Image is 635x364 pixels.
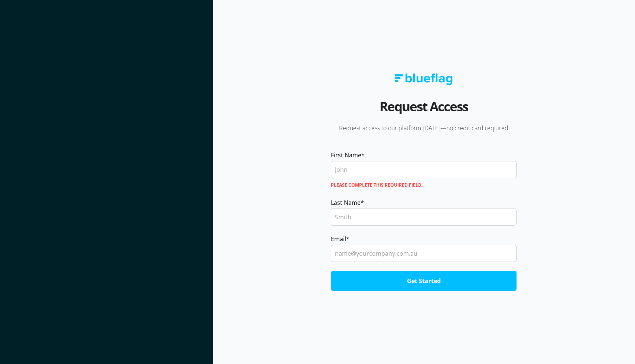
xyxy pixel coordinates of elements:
[331,151,361,160] span: First Name
[331,245,517,262] input: name@yourcompany.com.au
[331,271,517,291] input: Get Started
[395,73,453,85] img: Blue Flag logo
[331,209,517,226] input: Smith
[380,96,468,124] h2: Request Access
[331,235,346,243] span: Email
[331,161,517,178] input: John
[331,180,517,191] label: Please complete this required field.
[320,124,527,132] p: Request access to our platform [DATE]—no credit card required
[331,198,361,207] span: Last Name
